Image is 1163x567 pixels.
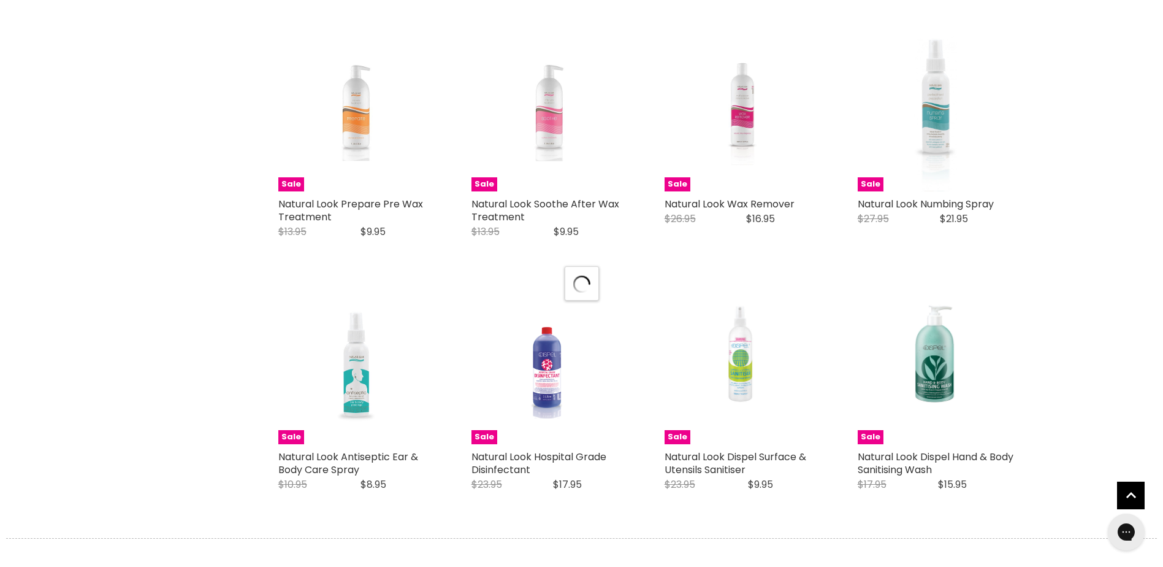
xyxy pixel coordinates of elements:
span: $8.95 [360,477,386,492]
iframe: Gorgias live chat messenger [1102,509,1151,555]
span: $21.95 [940,212,968,226]
a: Natural Look Wax Remover [665,197,795,211]
span: $27.95 [858,212,889,226]
span: Sale [278,177,304,191]
span: Sale [858,430,883,444]
span: $26.95 [665,212,696,226]
a: Natural Look Soothe After Wax Treatment Sale [471,35,628,191]
span: Sale [471,430,497,444]
a: Natural Look Numbing Spray Sale [858,35,1014,191]
span: Sale [665,430,690,444]
img: Natural Look Soothe After Wax Treatment [497,35,601,191]
img: Natural Look Hospital Grade Disinfectant [497,288,601,444]
a: Natural Look Prepare Pre Wax Treatment [278,197,423,224]
span: Sale [665,177,690,191]
a: Natural Look Hospital Grade Disinfectant Sale [471,288,628,444]
a: Natural Look Antiseptic Ear & Body Care Spray Sale [278,288,435,444]
span: $9.95 [748,477,773,492]
img: Natural Look Wax Remover [690,35,795,191]
img: Natural Look Antiseptic Ear & Body Care Spray [304,288,408,444]
span: Sale [278,430,304,444]
span: $9.95 [554,225,579,239]
span: $23.95 [471,477,502,492]
span: $10.95 [278,477,307,492]
a: Natural Look Antiseptic Ear & Body Care Spray [278,450,418,477]
span: $16.95 [746,212,775,226]
a: Natural Look Numbing Spray [858,197,994,211]
img: Natural Look Dispel Hand & Body Sanitising Wash [864,288,1007,444]
span: $17.95 [858,477,887,492]
a: Natural Look Dispel Hand & Body Sanitising Wash [858,450,1013,477]
span: $13.95 [471,225,500,239]
img: Natural Look Prepare Pre Wax Treatment [304,35,408,191]
span: $15.95 [938,477,967,492]
span: $13.95 [278,225,307,239]
span: $17.95 [553,477,582,492]
span: Sale [471,177,497,191]
img: Natural Look Dispel Surface & Utensils Sanitiser [671,288,814,444]
a: Natural Look Dispel Hand & Body Sanitising Wash Sale [858,288,1014,444]
a: Natural Look Soothe After Wax Treatment [471,197,619,224]
a: Natural Look Dispel Surface & Utensils Sanitiser Natural Look Dispel Surface & Utensils Sanitiser... [665,288,821,444]
a: Natural Look Dispel Surface & Utensils Sanitiser [665,450,806,477]
a: Natural Look Hospital Grade Disinfectant [471,450,606,477]
img: Natural Look Numbing Spray [883,35,988,191]
span: $9.95 [360,225,386,239]
a: Natural Look Wax Remover Sale [665,35,821,191]
span: $23.95 [665,477,695,492]
a: Natural Look Prepare Pre Wax Treatment Sale [278,35,435,191]
span: Sale [858,177,883,191]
